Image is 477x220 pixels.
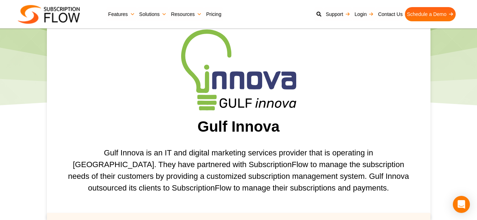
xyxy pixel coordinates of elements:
[137,7,169,21] a: Solutions
[47,117,430,136] h1: Gulf Innova
[18,5,80,24] img: Subscriptionflow
[453,196,470,213] div: Open Intercom Messenger
[204,7,223,21] a: Pricing
[65,147,413,194] p: Gulf Innova is an IT and digital marketing services provider that is operating in [GEOGRAPHIC_DAT...
[405,7,456,21] a: Schedule a Demo
[181,29,296,110] img: Ginnova
[352,7,376,21] a: Login
[169,7,204,21] a: Resources
[324,7,352,21] a: Support
[376,7,405,21] a: Contact Us
[106,7,137,21] a: Features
